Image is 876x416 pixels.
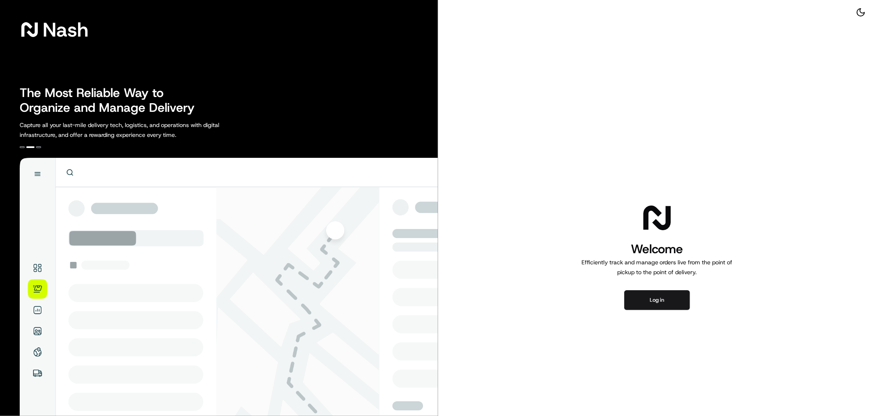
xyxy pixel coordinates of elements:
[578,257,736,277] p: Efficiently track and manage orders live from the point of pickup to the point of delivery.
[578,241,736,257] h1: Welcome
[624,290,690,310] button: Log in
[43,21,88,38] span: Nash
[20,120,256,140] p: Capture all your last-mile delivery tech, logistics, and operations with digital infrastructure, ...
[20,86,204,115] h2: The Most Reliable Way to Organize and Manage Delivery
